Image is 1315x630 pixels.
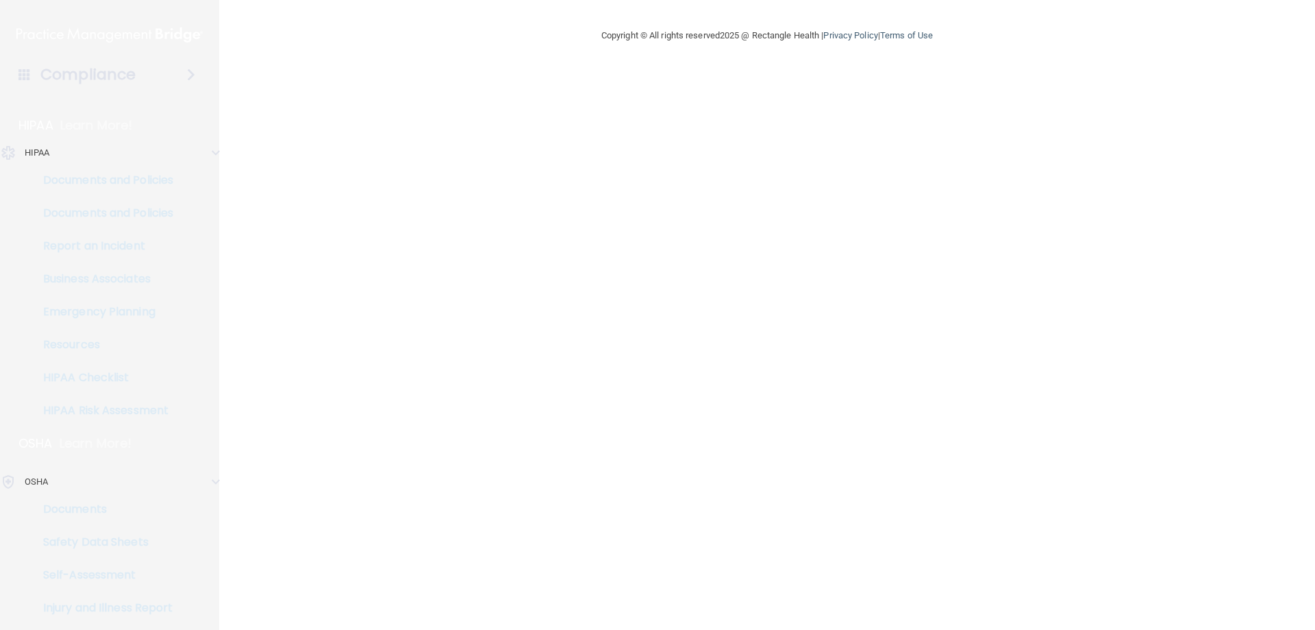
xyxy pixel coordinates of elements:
p: HIPAA [25,145,50,161]
p: HIPAA Checklist [9,371,196,385]
p: Safety Data Sheets [9,535,196,549]
p: HIPAA Risk Assessment [9,404,196,417]
p: Documents and Policies [9,206,196,220]
p: HIPAA [18,117,53,134]
p: Learn More! [60,435,132,452]
a: Privacy Policy [823,30,877,40]
p: Self-Assessment [9,568,196,582]
p: Learn More! [60,117,133,134]
p: Report an Incident [9,239,196,253]
a: Terms of Use [880,30,933,40]
p: Injury and Illness Report [9,601,196,615]
p: Resources [9,338,196,352]
p: Documents [9,502,196,516]
p: OSHA [18,435,53,452]
p: OSHA [25,474,48,490]
p: Emergency Planning [9,305,196,319]
div: Copyright © All rights reserved 2025 @ Rectangle Health | | [517,14,1017,58]
p: Business Associates [9,272,196,286]
img: PMB logo [16,21,203,49]
p: Documents and Policies [9,173,196,187]
h4: Compliance [40,65,136,84]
